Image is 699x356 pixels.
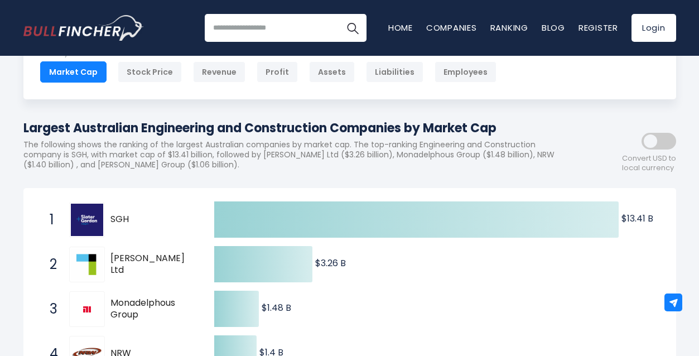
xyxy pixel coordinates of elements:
div: Assets [309,61,355,83]
a: Companies [426,22,477,33]
text: $13.41 B [621,212,653,225]
img: Monadelphous Group [83,305,91,314]
span: 3 [44,300,55,319]
p: The following shows the ranking of the largest Australian companies by market cap. The top-rankin... [23,139,576,170]
span: SGH [110,214,195,225]
h1: Largest Australian Engineering and Construction Companies by Market Cap [23,119,576,137]
a: Login [631,14,676,42]
a: Register [579,22,618,33]
div: Market Cap [40,61,107,83]
div: Liabilities [366,61,423,83]
span: 1 [44,210,55,229]
a: Home [388,22,413,33]
div: Stock Price [118,61,182,83]
span: 2 [44,255,55,274]
img: Bullfincher logo [23,15,144,41]
span: [PERSON_NAME] Ltd [110,253,195,276]
div: Employees [435,61,496,83]
a: Go to homepage [23,15,143,41]
span: Convert USD to local currency [622,154,676,173]
span: Monadelphous Group [110,297,195,321]
div: Revenue [193,61,245,83]
a: Blog [542,22,565,33]
img: Downer EDI Ltd [71,248,103,281]
text: $3.26 B [315,257,346,270]
img: SGH [71,204,103,236]
text: $1.48 B [262,301,291,314]
button: Search [339,14,367,42]
div: Profit [257,61,298,83]
a: Ranking [490,22,528,33]
p: Rank By [40,49,496,59]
